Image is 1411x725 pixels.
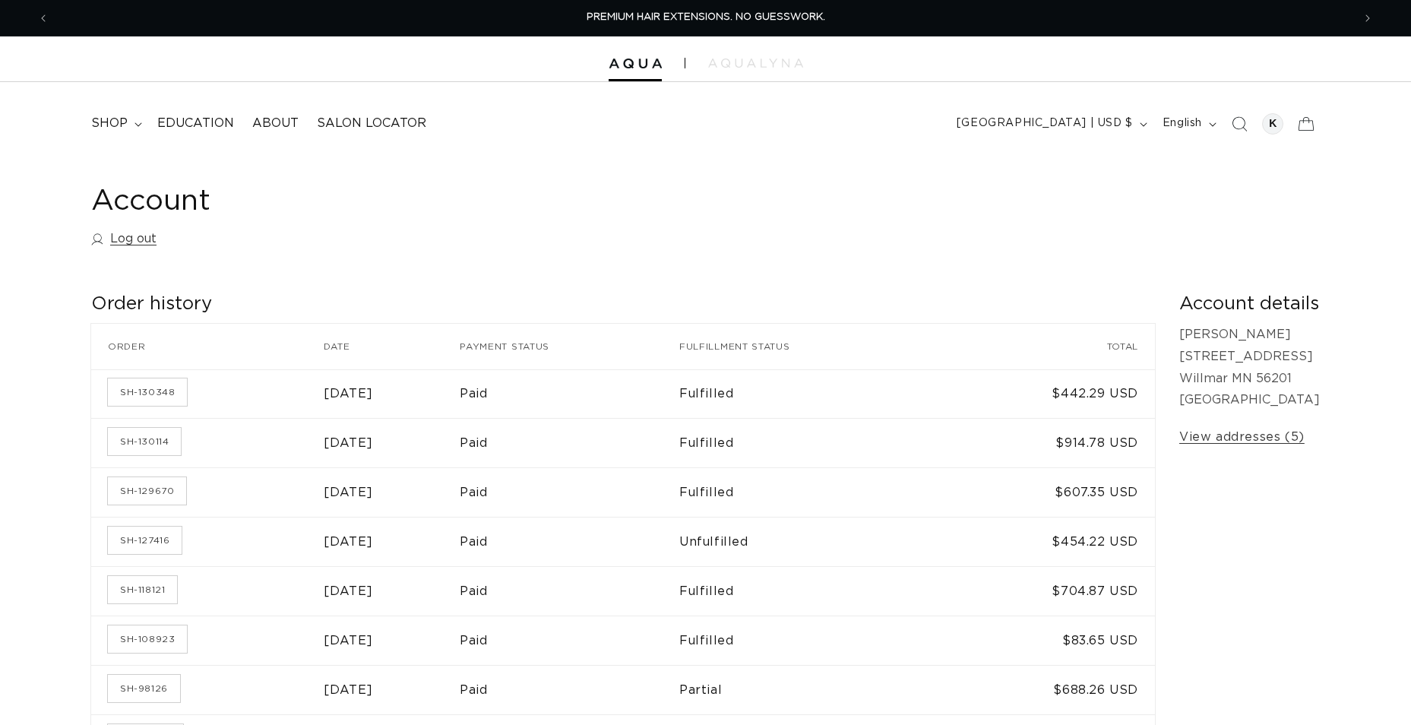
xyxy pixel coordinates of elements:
[108,625,187,653] a: Order number SH-108923
[679,324,942,369] th: Fulfillment status
[460,665,679,714] td: Paid
[108,527,182,554] a: Order number SH-127416
[948,109,1153,138] button: [GEOGRAPHIC_DATA] | USD $
[108,576,177,603] a: Order number SH-118121
[679,467,942,517] td: Fulfilled
[108,477,186,505] a: Order number SH-129670
[108,675,180,702] a: Order number SH-98126
[679,665,942,714] td: Partial
[942,418,1155,467] td: $914.78 USD
[460,324,679,369] th: Payment status
[324,536,373,548] time: [DATE]
[91,228,157,250] a: Log out
[324,585,373,597] time: [DATE]
[942,467,1155,517] td: $607.35 USD
[679,369,942,419] td: Fulfilled
[157,116,234,131] span: Education
[942,369,1155,419] td: $442.29 USD
[460,369,679,419] td: Paid
[1163,116,1202,131] span: English
[679,418,942,467] td: Fulfilled
[91,116,128,131] span: shop
[460,418,679,467] td: Paid
[108,378,187,406] a: Order number SH-130348
[27,4,60,33] button: Previous announcement
[942,566,1155,616] td: $704.87 USD
[91,293,1155,316] h2: Order history
[679,566,942,616] td: Fulfilled
[942,517,1155,566] td: $454.22 USD
[609,59,662,69] img: Aqua Hair Extensions
[587,12,825,22] span: PREMIUM HAIR EXTENSIONS. NO GUESSWORK.
[252,116,299,131] span: About
[679,517,942,566] td: Unfulfilled
[91,324,324,369] th: Order
[460,517,679,566] td: Paid
[324,684,373,696] time: [DATE]
[308,106,435,141] a: Salon Locator
[108,428,181,455] a: Order number SH-130114
[460,467,679,517] td: Paid
[942,616,1155,665] td: $83.65 USD
[942,665,1155,714] td: $688.26 USD
[460,616,679,665] td: Paid
[243,106,308,141] a: About
[324,388,373,400] time: [DATE]
[317,116,426,131] span: Salon Locator
[324,324,460,369] th: Date
[957,116,1133,131] span: [GEOGRAPHIC_DATA] | USD $
[942,324,1155,369] th: Total
[708,59,803,68] img: aqualyna.com
[460,566,679,616] td: Paid
[324,437,373,449] time: [DATE]
[1179,324,1320,411] p: [PERSON_NAME] [STREET_ADDRESS] Willmar MN 56201 [GEOGRAPHIC_DATA]
[324,635,373,647] time: [DATE]
[148,106,243,141] a: Education
[324,486,373,499] time: [DATE]
[1153,109,1223,138] button: English
[1223,107,1256,141] summary: Search
[1179,293,1320,316] h2: Account details
[679,616,942,665] td: Fulfilled
[91,183,1320,220] h1: Account
[1351,4,1384,33] button: Next announcement
[82,106,148,141] summary: shop
[1179,426,1305,448] a: View addresses (5)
